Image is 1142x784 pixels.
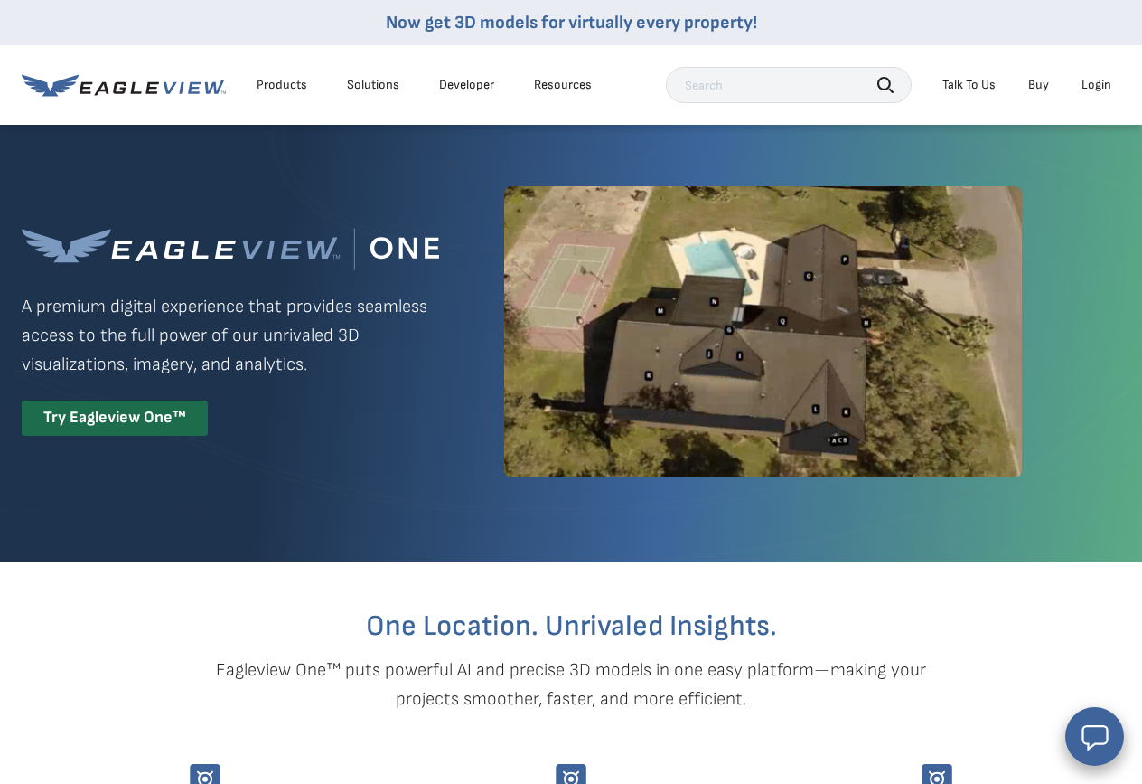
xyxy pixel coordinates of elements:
[534,77,592,93] div: Resources
[942,77,996,93] div: Talk To Us
[439,77,494,93] a: Developer
[22,292,439,379] p: A premium digital experience that provides seamless access to the full power of our unrivaled 3D ...
[1081,77,1111,93] div: Login
[1028,77,1049,93] a: Buy
[1065,707,1124,766] button: Open chat window
[386,12,757,33] a: Now get 3D models for virtually every property!
[347,77,399,93] div: Solutions
[35,612,1107,641] h2: One Location. Unrivaled Insights.
[22,401,208,436] div: Try Eagleview One™
[22,228,439,270] img: Eagleview One™
[184,656,958,713] p: Eagleview One™ puts powerful AI and precise 3D models in one easy platform—making your projects s...
[666,67,912,103] input: Search
[257,77,307,93] div: Products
